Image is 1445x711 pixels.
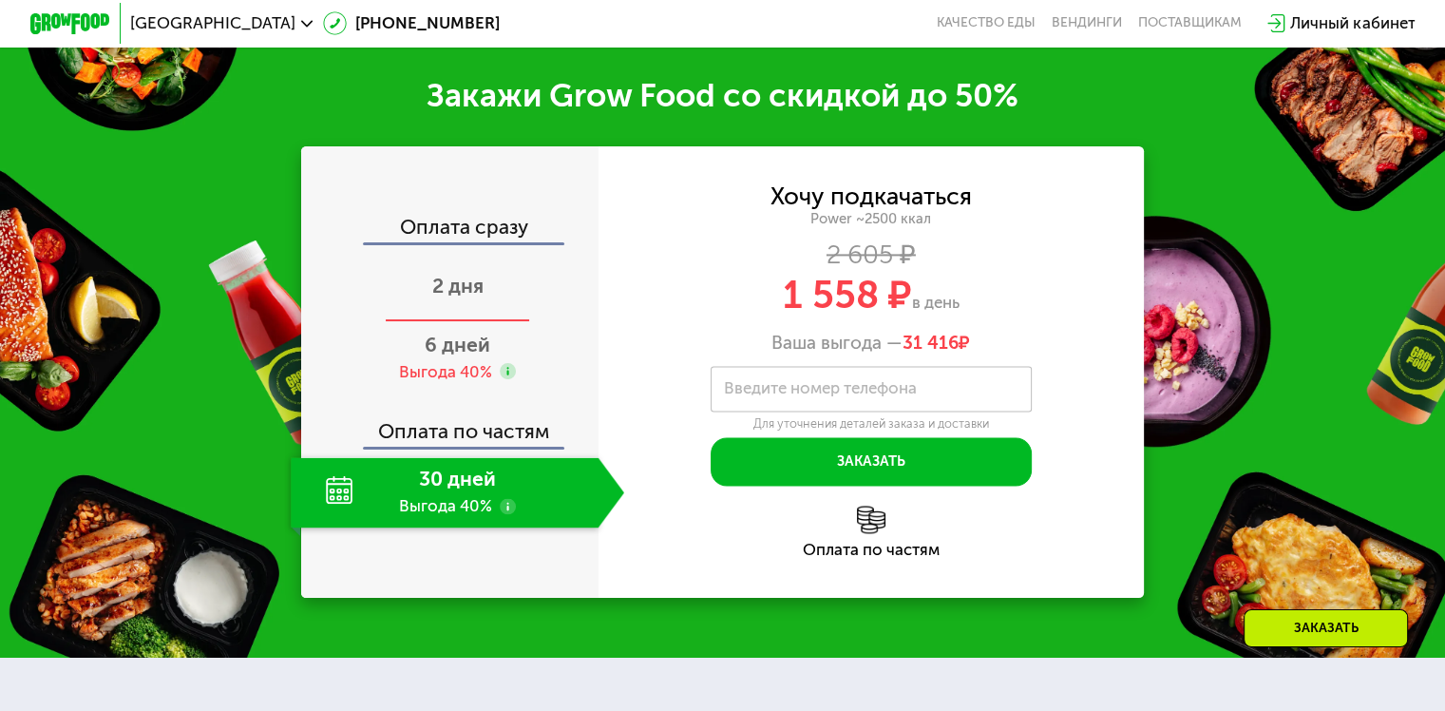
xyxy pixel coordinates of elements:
div: Оплата сразу [303,217,599,242]
span: 6 дней [425,333,490,356]
label: Введите номер телефона [724,383,917,394]
a: Качество еды [937,15,1036,31]
span: в день [912,293,960,312]
div: Выгода 40% [399,361,492,383]
span: 1 558 ₽ [783,272,912,317]
a: [PHONE_NUMBER] [323,11,500,35]
div: 2 605 ₽ [599,243,1145,265]
button: Заказать [711,437,1032,486]
div: Личный кабинет [1290,11,1415,35]
div: Оплата по частям [303,401,599,448]
div: Power ~2500 ккал [599,210,1145,228]
div: Ваша выгода — [599,332,1145,354]
a: Вендинги [1052,15,1122,31]
div: Заказать [1244,609,1408,647]
div: Хочу подкачаться [770,185,972,207]
img: l6xcnZfty9opOoJh.png [857,506,885,534]
span: 31 416 [903,332,959,354]
div: Оплата по частям [599,542,1145,558]
div: Для уточнения деталей заказа и доставки [711,416,1032,432]
div: поставщикам [1138,15,1242,31]
span: [GEOGRAPHIC_DATA] [130,15,295,31]
span: ₽ [903,332,970,354]
span: 2 дня [432,274,484,298]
